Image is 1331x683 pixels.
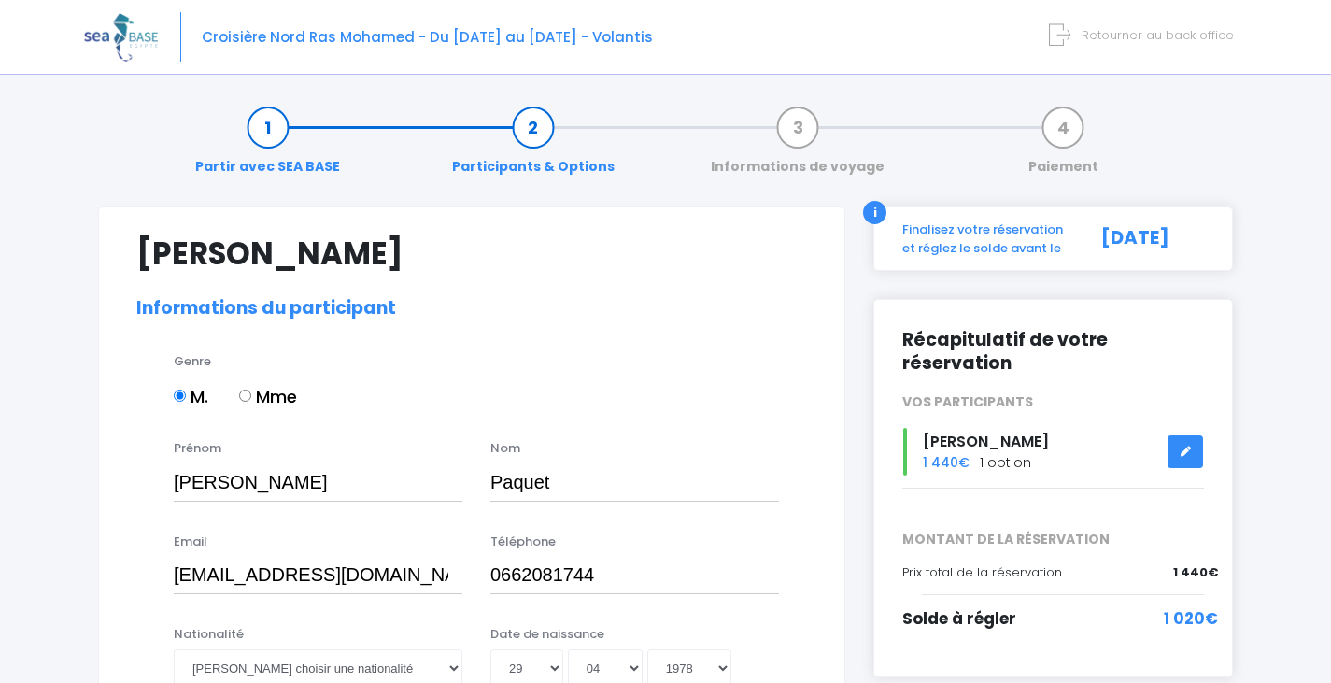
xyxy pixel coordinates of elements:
[239,390,251,402] input: Mme
[490,439,520,458] label: Nom
[174,384,208,409] label: M.
[490,533,556,551] label: Téléphone
[136,235,807,272] h1: [PERSON_NAME]
[701,118,894,177] a: Informations de voyage
[1056,26,1234,44] a: Retourner au back office
[136,298,807,320] h2: Informations du participant
[902,563,1062,581] span: Prix total de la réservation
[902,328,1204,375] h2: Récapitulatif de votre réservation
[888,428,1218,476] div: - 1 option
[490,625,604,644] label: Date de naissance
[174,439,221,458] label: Prénom
[902,607,1016,630] span: Solde à régler
[863,201,886,224] div: i
[1173,563,1218,582] span: 1 440€
[174,352,211,371] label: Genre
[174,625,244,644] label: Nationalité
[186,118,349,177] a: Partir avec SEA BASE
[923,431,1049,452] span: [PERSON_NAME]
[443,118,624,177] a: Participants & Options
[202,27,653,47] span: Croisière Nord Ras Mohamed - Du [DATE] au [DATE] - Volantis
[1081,221,1218,257] div: [DATE]
[239,384,297,409] label: Mme
[888,221,1081,257] div: Finalisez votre réservation et réglez le solde avant le
[174,390,186,402] input: M.
[888,392,1218,412] div: VOS PARTICIPANTS
[888,530,1218,549] span: MONTANT DE LA RÉSERVATION
[923,453,970,472] span: 1 440€
[174,533,207,551] label: Email
[1082,26,1234,44] span: Retourner au back office
[1019,118,1108,177] a: Paiement
[1164,607,1218,632] span: 1 020€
